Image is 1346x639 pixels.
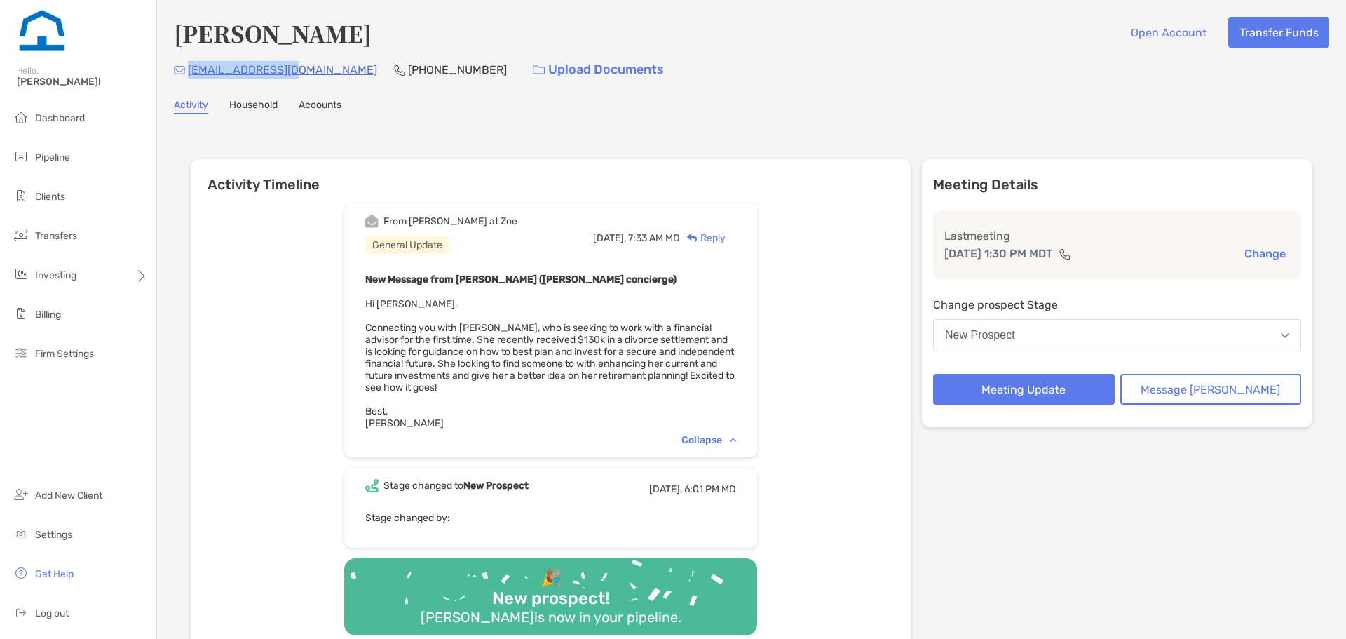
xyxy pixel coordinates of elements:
[365,215,379,228] img: Event icon
[394,65,405,76] img: Phone Icon
[535,568,567,588] div: 🎉
[383,480,529,492] div: Stage changed to
[35,269,76,281] span: Investing
[13,525,29,542] img: settings icon
[365,274,677,285] b: New Message from [PERSON_NAME] ([PERSON_NAME] concierge)
[174,99,208,114] a: Activity
[408,61,507,79] p: [PHONE_NUMBER]
[365,479,379,492] img: Event icon
[35,230,77,242] span: Transfers
[13,344,29,361] img: firm-settings icon
[188,61,377,79] p: [EMAIL_ADDRESS][DOMAIN_NAME]
[415,609,687,626] div: [PERSON_NAME] is now in your pipeline.
[1240,246,1290,261] button: Change
[933,176,1301,194] p: Meeting Details
[35,191,65,203] span: Clients
[365,509,736,527] p: Stage changed by:
[174,17,372,49] h4: [PERSON_NAME]
[684,483,736,495] span: 6:01 PM MD
[1281,333,1289,338] img: Open dropdown arrow
[13,305,29,322] img: billing icon
[35,529,72,541] span: Settings
[383,215,517,227] div: From [PERSON_NAME] at Zoe
[344,558,757,624] img: Confetti
[13,227,29,243] img: transfers icon
[13,109,29,126] img: dashboard icon
[13,486,29,503] img: add_new_client icon
[229,99,278,114] a: Household
[463,480,529,492] b: New Prospect
[35,309,61,321] span: Billing
[533,65,545,75] img: button icon
[17,76,148,88] span: [PERSON_NAME]!
[35,152,70,163] span: Pipeline
[13,604,29,621] img: logout icon
[13,148,29,165] img: pipeline icon
[35,490,102,502] span: Add New Client
[365,236,449,254] div: General Update
[299,99,341,114] a: Accounts
[680,231,726,245] div: Reply
[628,232,680,244] span: 7:33 AM MD
[13,565,29,581] img: get-help icon
[17,6,67,56] img: Zoe Logo
[191,159,911,193] h6: Activity Timeline
[1120,374,1302,405] button: Message [PERSON_NAME]
[1059,248,1071,260] img: communication type
[35,568,74,580] span: Get Help
[13,187,29,204] img: clients icon
[944,245,1053,262] p: [DATE] 1:30 PM MDT
[649,483,682,495] span: [DATE],
[13,266,29,283] img: investing icon
[35,607,69,619] span: Log out
[933,296,1301,314] p: Change prospect Stage
[681,434,736,446] div: Collapse
[174,66,185,74] img: Email Icon
[944,227,1290,245] p: Last meeting
[933,319,1301,351] button: New Prospect
[593,232,626,244] span: [DATE],
[730,438,736,442] img: Chevron icon
[687,234,698,243] img: Reply icon
[1228,17,1329,48] button: Transfer Funds
[35,112,85,124] span: Dashboard
[1120,17,1217,48] button: Open Account
[365,298,735,429] span: Hi [PERSON_NAME], Connecting you with [PERSON_NAME], who is seeking to work with a financial advi...
[524,55,673,85] a: Upload Documents
[933,374,1115,405] button: Meeting Update
[35,348,94,360] span: Firm Settings
[945,329,1015,342] div: New Prospect
[487,588,615,609] div: New prospect!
